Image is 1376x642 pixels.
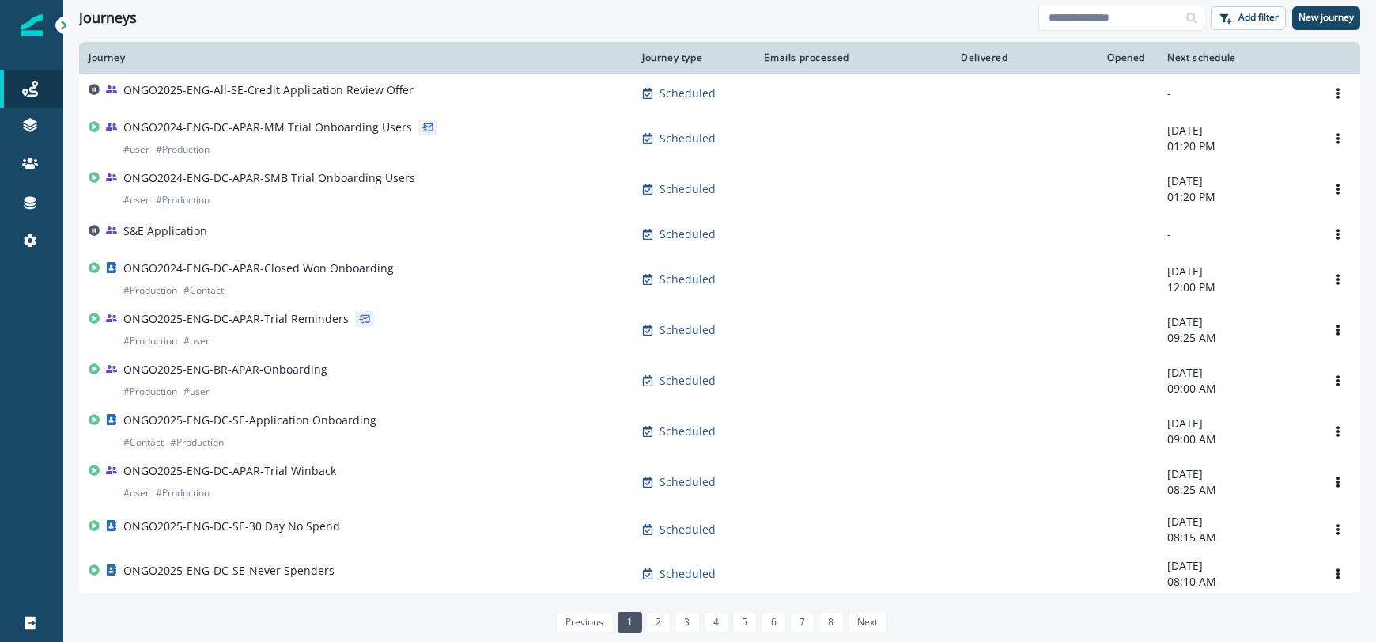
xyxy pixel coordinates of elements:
[660,85,716,101] p: Scheduled
[79,215,1360,254] a: S&E ApplicationScheduled--Options
[79,74,1360,113] a: ONGO2025-ENG-All-SE-Credit Application Review OfferScheduled--Options
[1167,85,1306,101] p: -
[1325,562,1351,586] button: Options
[1167,330,1306,346] p: 09:25 AM
[761,612,785,633] a: Page 6
[1325,177,1351,201] button: Options
[1030,51,1148,64] div: Opened
[1167,381,1306,397] p: 09:00 AM
[660,373,716,389] p: Scheduled
[123,412,376,428] p: ONGO2025-ENG-DC-SE-Application Onboarding
[660,424,716,439] p: Scheduled
[1325,420,1351,443] button: Options
[79,164,1360,215] a: ONGO2024-ENG-DC-APAR-SMB Trial Onboarding Users#user#ProductionScheduled-[DATE]01:20 PMOptions
[123,192,149,208] p: # user
[1167,51,1306,64] div: Next schedule
[1167,365,1306,381] p: [DATE]
[660,226,716,242] p: Scheduled
[1167,139,1306,154] p: 01:20 PM
[123,519,340,534] p: ONGO2025-ENG-DC-SE-30 Day No Spend
[1325,369,1351,393] button: Options
[660,474,716,490] p: Scheduled
[1325,82,1351,105] button: Options
[79,457,1360,507] a: ONGO2025-ENG-DC-APAR-Trial Winback#user#ProductionScheduled-[DATE]08:25 AMOptions
[1325,127,1351,150] button: Options
[79,305,1360,355] a: ONGO2025-ENG-DC-APAR-Trial Reminders#Production#userScheduled-[DATE]09:25 AMOptions
[646,612,671,633] a: Page 2
[675,612,699,633] a: Page 3
[79,355,1360,406] a: ONGO2025-ENG-BR-APAR-Onboarding#Production#userScheduled-[DATE]09:00 AMOptions
[1325,268,1351,291] button: Options
[1167,558,1306,574] p: [DATE]
[1292,6,1360,30] button: New journey
[1299,12,1354,23] p: New journey
[123,384,177,400] p: # Production
[871,51,1011,64] div: Delivered
[660,181,716,197] p: Scheduled
[1167,574,1306,590] p: 08:10 AM
[79,552,1360,596] a: ONGO2025-ENG-DC-SE-Never SpendersScheduled-[DATE]08:10 AMOptions
[818,612,843,633] a: Page 8
[123,435,164,450] p: # Contact
[79,406,1360,457] a: ONGO2025-ENG-DC-SE-Application Onboarding#Contact#ProductionScheduled-[DATE]09:00 AMOptions
[79,254,1360,305] a: ONGO2024-ENG-DC-APAR-Closed Won Onboarding#Production#ContactScheduled-[DATE]12:00 PMOptions
[1167,173,1306,189] p: [DATE]
[761,51,852,64] div: Emails processed
[123,120,412,135] p: ONGO2024-ENG-DC-APAR-MM Trial Onboarding Users
[123,463,336,479] p: ONGO2025-ENG-DC-APAR-Trial Winback
[1167,189,1306,205] p: 01:20 PM
[79,113,1360,164] a: ONGO2024-ENG-DC-APAR-MM Trial Onboarding Users#user#ProductionScheduled-[DATE]01:20 PMOptions
[642,51,742,64] div: Journey type
[732,612,757,633] a: Page 5
[123,362,327,378] p: ONGO2025-ENG-BR-APAR-Onboarding
[183,283,224,298] p: # Contact
[1167,530,1306,545] p: 08:15 AM
[1167,279,1306,295] p: 12:00 PM
[1167,514,1306,530] p: [DATE]
[123,311,349,327] p: ONGO2025-ENG-DC-APAR-Trial Reminders
[660,272,716,287] p: Scheduled
[660,322,716,338] p: Scheduled
[660,131,716,146] p: Scheduled
[790,612,815,633] a: Page 7
[1167,482,1306,498] p: 08:25 AM
[618,612,642,633] a: Page 1 is your current page
[170,435,224,450] p: # Production
[123,260,394,276] p: ONGO2024-ENG-DC-APAR-Closed Won Onboarding
[79,9,137,27] h1: Journeys
[123,223,207,239] p: S&E Application
[156,142,210,158] p: # Production
[1167,466,1306,482] p: [DATE]
[1211,6,1286,30] button: Add filter
[848,612,887,633] a: Next page
[1167,226,1306,242] p: -
[123,142,149,158] p: # user
[123,563,335,579] p: ONGO2025-ENG-DC-SE-Never Spenders
[1167,264,1306,279] p: [DATE]
[183,384,210,400] p: # user
[21,14,43,36] img: Inflection
[1167,416,1306,431] p: [DATE]
[1167,314,1306,330] p: [DATE]
[1238,12,1279,23] p: Add filter
[156,485,210,501] p: # Production
[1325,318,1351,342] button: Options
[552,612,887,633] ul: Pagination
[183,333,210,349] p: # user
[123,82,414,98] p: ONGO2025-ENG-All-SE-Credit Application Review Offer
[1167,123,1306,139] p: [DATE]
[156,192,210,208] p: # Production
[1325,518,1351,541] button: Options
[704,612,728,633] a: Page 4
[123,333,177,349] p: # Production
[89,51,623,64] div: Journey
[660,566,716,582] p: Scheduled
[123,485,149,501] p: # user
[79,507,1360,552] a: ONGO2025-ENG-DC-SE-30 Day No SpendScheduled-[DATE]08:15 AMOptions
[1167,431,1306,447] p: 09:00 AM
[123,170,415,186] p: ONGO2024-ENG-DC-APAR-SMB Trial Onboarding Users
[660,522,716,538] p: Scheduled
[1325,470,1351,494] button: Options
[1325,222,1351,246] button: Options
[123,283,177,298] p: # Production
